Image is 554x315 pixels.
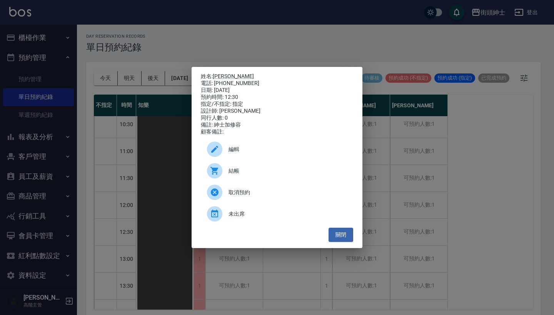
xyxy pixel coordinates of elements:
[229,188,347,197] span: 取消預約
[201,73,353,80] p: 姓名:
[201,115,353,122] div: 同行人數: 0
[213,73,254,79] a: [PERSON_NAME]
[201,122,353,128] div: 備註: 紳士加修容
[229,145,347,153] span: 編輯
[201,108,353,115] div: 設計師: [PERSON_NAME]
[329,228,353,242] button: 關閉
[201,138,353,160] div: 編輯
[201,80,353,87] div: 電話: [PHONE_NUMBER]
[229,210,347,218] span: 未出席
[201,203,353,225] div: 未出席
[229,167,347,175] span: 結帳
[201,160,353,182] a: 結帳
[201,182,353,203] div: 取消預約
[201,87,353,94] div: 日期: [DATE]
[201,128,353,135] div: 顧客備註:
[201,94,353,101] div: 預約時間: 12:30
[201,101,353,108] div: 指定/不指定: 指定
